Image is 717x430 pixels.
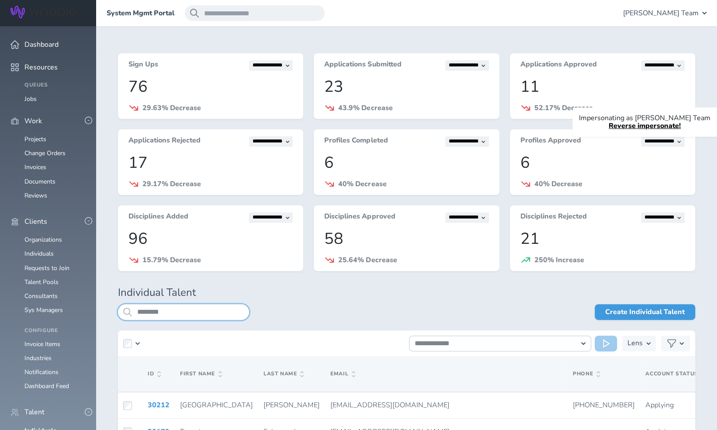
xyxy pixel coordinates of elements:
a: Projects [24,135,46,143]
h3: Disciplines Approved [324,212,395,223]
h4: Configure [24,328,86,334]
span: [EMAIL_ADDRESS][DOMAIN_NAME] [330,400,450,410]
a: Consultants [24,292,58,300]
span: Email [330,371,355,377]
h3: Applications Approved [520,60,597,71]
a: Industries [24,354,52,362]
p: 21 [520,230,685,248]
span: [PHONE_NUMBER] [573,400,635,410]
h3: Applications Submitted [324,60,401,71]
span: Dashboard [24,41,59,49]
p: 96 [128,230,293,248]
span: Clients [24,218,47,225]
p: 6 [520,154,685,172]
a: Documents [24,177,55,186]
span: Work [24,117,42,125]
p: 58 [324,230,488,248]
a: Dashboard Feed [24,382,69,390]
a: Organizations [24,236,62,244]
span: [PERSON_NAME] [263,400,320,410]
p: Impersonating as [PERSON_NAME] Team [579,114,710,122]
h3: Disciplines Added [128,212,188,223]
a: Invoices [24,163,46,171]
h3: Profiles Completed [324,136,388,147]
a: Talent Pools [24,278,59,286]
h3: Applications Rejected [128,136,201,147]
a: Jobs [24,95,37,103]
span: 40% Decrease [338,179,386,189]
h3: Profiles Approved [520,136,581,147]
span: 15.79% Decrease [142,255,201,265]
span: 43.9% Decrease [338,103,392,113]
span: [PERSON_NAME] Team [623,9,699,17]
button: - [85,408,92,416]
a: Create Individual Talent [595,304,695,320]
a: Individuals [24,250,54,258]
a: System Mgmt Portal [107,9,174,17]
a: Reverse impersonate! [609,121,681,131]
span: Last Name [263,371,304,377]
span: Talent [24,408,45,416]
a: Sys Managers [24,306,63,314]
h3: Sign Ups [128,60,158,71]
p: 6 [324,154,488,172]
p: 23 [324,78,488,96]
button: [PERSON_NAME] Team [623,5,707,21]
a: Invoice Items [24,340,60,348]
img: Wripple [10,6,76,18]
span: Phone [573,371,600,377]
span: Applying [645,400,674,410]
p: 76 [128,78,293,96]
span: 40% Decrease [534,179,582,189]
span: 250% Increase [534,255,584,265]
h3: Disciplines Rejected [520,212,587,223]
a: Change Orders [24,149,66,157]
span: ID [148,371,161,377]
p: 11 [520,78,685,96]
span: 52.17% Decrease [534,103,593,113]
a: Reviews [24,191,47,200]
a: Requests to Join [24,264,69,272]
span: [GEOGRAPHIC_DATA] [180,400,253,410]
h1: Individual Talent [118,287,695,299]
button: Run Action [595,336,617,351]
span: Account Status [645,370,698,377]
span: First Name [180,371,222,377]
button: Lens [622,336,656,351]
a: 30212 [148,400,170,410]
button: - [85,217,92,225]
button: - [85,117,92,124]
a: Notifications [24,368,59,376]
h4: Queues [24,82,86,88]
span: 29.17% Decrease [142,179,201,189]
h3: Lens [627,336,643,351]
span: Resources [24,63,58,71]
span: 29.63% Decrease [142,103,201,113]
p: 17 [128,154,293,172]
span: 25.64% Decrease [338,255,397,265]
